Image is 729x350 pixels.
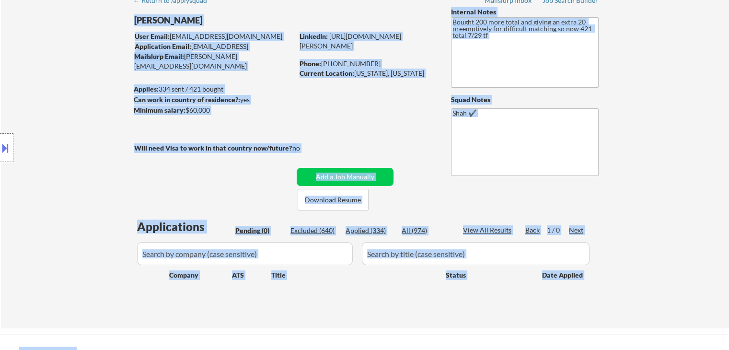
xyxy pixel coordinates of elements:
[235,226,283,235] div: Pending (0)
[300,69,435,78] div: [US_STATE], [US_STATE]
[463,225,514,235] div: View All Results
[300,32,328,40] strong: LinkedIn:
[134,95,290,105] div: yes
[134,105,293,115] div: $60,000
[297,168,393,186] button: Add a Job Manually
[134,144,294,152] strong: Will need Visa to work in that country now/future?:
[135,42,293,60] div: [EMAIL_ADDRESS][DOMAIN_NAME]
[451,7,599,17] div: Internal Notes
[547,225,569,235] div: 1 / 0
[135,32,170,40] strong: User Email:
[134,14,331,26] div: [PERSON_NAME]
[135,32,293,41] div: [EMAIL_ADDRESS][DOMAIN_NAME]
[525,225,541,235] div: Back
[134,84,293,94] div: 334 sent / 421 bought
[169,270,232,280] div: Company
[134,52,293,70] div: [PERSON_NAME][EMAIL_ADDRESS][DOMAIN_NAME]
[135,42,191,50] strong: Application Email:
[300,32,401,50] a: [URL][DOMAIN_NAME][PERSON_NAME]
[134,95,240,104] strong: Can work in country of residence?:
[542,270,584,280] div: Date Applied
[451,95,599,105] div: Squad Notes
[137,242,353,265] input: Search by company (case sensitive)
[290,226,338,235] div: Excluded (640)
[300,69,354,77] strong: Current Location:
[446,266,528,283] div: Status
[300,59,435,69] div: [PHONE_NUMBER]
[346,226,393,235] div: Applied (334)
[300,59,321,68] strong: Phone:
[292,143,320,153] div: no
[232,270,271,280] div: ATS
[271,270,437,280] div: Title
[569,225,584,235] div: Next
[402,226,450,235] div: All (974)
[134,52,184,60] strong: Mailslurp Email:
[137,221,232,233] div: Applications
[298,189,369,210] button: Download Resume
[362,242,590,265] input: Search by title (case sensitive)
